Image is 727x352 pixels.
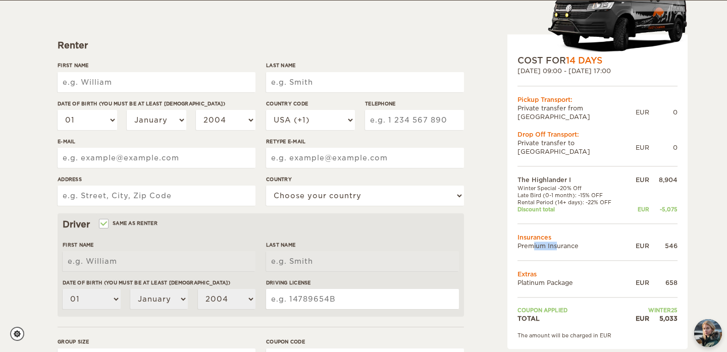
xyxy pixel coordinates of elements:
[517,139,636,156] td: Private transfer to [GEOGRAPHIC_DATA]
[63,251,255,271] input: e.g. William
[517,314,628,323] td: TOTAL
[517,206,628,213] td: Discount total
[63,279,255,286] label: Date of birth (You must be at least [DEMOGRAPHIC_DATA])
[517,199,628,206] td: Rental Period (14+ days): -22% OFF
[58,148,255,168] input: e.g. example@example.com
[517,130,678,139] div: Drop Off Transport:
[266,289,459,309] input: e.g. 14789654B
[266,100,355,107] label: Country Code
[63,241,255,249] label: First Name
[58,138,255,145] label: E-mail
[517,270,678,278] td: Extras
[58,39,464,51] div: Renter
[266,138,464,145] label: Retype E-mail
[58,175,255,183] label: Address
[10,327,31,341] a: Cookie settings
[517,67,678,76] div: [DATE] 09:00 - [DATE] 17:00
[517,95,678,104] div: Pickup Transport:
[517,104,636,121] td: Private transfer from [GEOGRAPHIC_DATA]
[58,72,255,92] input: e.g. William
[649,242,678,250] div: 546
[100,218,158,228] label: Same as renter
[266,62,464,69] label: Last Name
[649,278,678,287] div: 658
[266,175,464,183] label: Country
[517,54,678,67] div: COST FOR
[266,241,459,249] label: Last Name
[58,338,255,345] label: Group size
[58,62,255,69] label: First Name
[649,176,678,185] div: 8,904
[517,332,678,339] div: The amount will be charged in EUR
[266,279,459,286] label: Driving License
[628,206,649,213] div: EUR
[636,108,649,117] div: EUR
[649,206,678,213] div: -5,075
[365,100,464,107] label: Telephone
[365,110,464,130] input: e.g. 1 234 567 890
[100,221,107,228] input: Same as renter
[58,186,255,206] input: e.g. Street, City, Zip Code
[694,319,722,347] img: Freyja at Cozy Campers
[628,307,678,314] td: WINTER25
[517,233,678,242] td: Insurances
[694,319,722,347] button: chat-button
[517,278,628,287] td: Platinum Package
[649,143,678,152] div: 0
[649,314,678,323] div: 5,033
[566,55,602,66] span: 14 Days
[649,108,678,117] div: 0
[266,72,464,92] input: e.g. Smith
[628,176,649,185] div: EUR
[517,307,628,314] td: Coupon applied
[517,192,628,199] td: Late Bird (0-1 month): -15% OFF
[628,314,649,323] div: EUR
[517,242,628,250] td: Premium Insurance
[266,148,464,168] input: e.g. example@example.com
[266,251,459,271] input: e.g. Smith
[636,143,649,152] div: EUR
[517,185,628,192] td: Winter Special -20% Off
[266,338,464,345] label: Coupon code
[628,278,649,287] div: EUR
[628,242,649,250] div: EUR
[58,100,255,107] label: Date of birth (You must be at least [DEMOGRAPHIC_DATA])
[517,176,628,185] td: The Highlander I
[63,218,459,230] div: Driver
